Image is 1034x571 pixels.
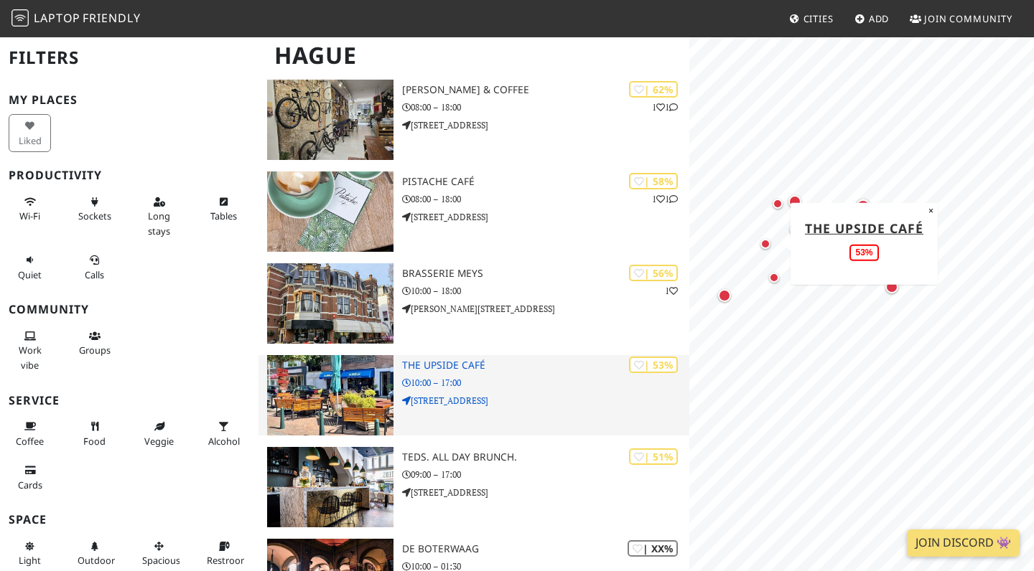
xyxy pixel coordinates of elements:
span: Join Community [924,12,1012,25]
span: Natural light [19,554,41,567]
div: | 53% [629,357,678,373]
h3: Productivity [9,169,250,182]
h3: Brasserie Meys [402,268,689,280]
img: the UPSIDE café [267,355,393,435]
p: 10:00 – 18:00 [402,284,689,298]
span: Power sockets [78,209,111,222]
h3: the UPSIDE café [402,359,689,372]
div: Map marker [854,196,872,214]
button: Calls [73,248,116,286]
a: Join Community [904,6,1018,32]
img: Pistache Café [267,171,393,252]
button: Wi-Fi [9,190,51,228]
button: Long stays [138,190,180,242]
div: 53% [849,245,878,261]
span: People working [19,344,42,371]
a: Brasserie Meys | 56% 1 Brasserie Meys 10:00 – 18:00 [PERSON_NAME][STREET_ADDRESS] [258,263,689,344]
span: Work-friendly tables [210,209,237,222]
span: Alcohol [208,435,240,448]
p: [PERSON_NAME][STREET_ADDRESS] [402,302,689,316]
a: the UPSIDE café [805,219,923,236]
span: Cities [804,12,834,25]
p: 1 1 [652,192,678,206]
div: Map marker [715,286,734,305]
div: | 58% [629,173,678,189]
span: Laptop [34,10,80,26]
img: LaptopFriendly [11,9,29,27]
div: Map marker [765,269,783,286]
a: Join Discord 👾 [907,529,1020,557]
p: [STREET_ADDRESS] [402,394,689,407]
div: | 51% [629,448,678,465]
div: | XX% [628,540,678,557]
span: Coffee [16,435,44,448]
div: Map marker [856,202,873,219]
button: Work vibe [9,324,51,377]
div: Map marker [757,235,774,253]
button: Veggie [138,415,180,453]
p: 08:00 – 18:00 [402,192,689,206]
p: 1 1 [652,100,678,114]
div: | 56% [629,265,678,281]
p: 08:00 – 18:00 [402,100,689,114]
span: Stable Wi-Fi [19,209,40,222]
span: Credit cards [18,478,42,491]
h3: Community [9,303,250,316]
span: Spacious [142,554,180,567]
div: Map marker [787,220,806,239]
button: Groups [73,324,116,362]
h3: Space [9,513,250,527]
span: Video/audio calls [85,268,104,281]
p: [STREET_ADDRESS] [402,118,689,132]
img: TEDS. All Day Brunch. [267,447,393,527]
span: Veggie [144,435,174,448]
p: [STREET_ADDRESS] [402,486,689,499]
p: 1 [665,284,678,298]
a: the UPSIDE café | 53% the UPSIDE café 10:00 – 17:00 [STREET_ADDRESS] [258,355,689,435]
button: Cards [9,458,51,496]
img: Lola Bikes & Coffee [267,80,393,160]
p: [STREET_ADDRESS] [402,210,689,224]
p: 09:00 – 17:00 [402,468,689,481]
div: Map marker [786,192,804,211]
h3: My Places [9,93,250,107]
span: Outdoor area [78,554,115,567]
button: Sockets [73,190,116,228]
button: Alcohol [202,415,245,453]
button: Tables [202,190,245,228]
div: Map marker [882,278,901,296]
span: Food [83,435,106,448]
a: TEDS. All Day Brunch. | 51% TEDS. All Day Brunch. 09:00 – 17:00 [STREET_ADDRESS] [258,447,689,527]
h3: Service [9,394,250,407]
img: Brasserie Meys [267,263,393,344]
span: Friendly [83,10,140,26]
h1: Hague [263,36,686,75]
h3: de Boterwaag [402,543,689,555]
a: Cities [783,6,839,32]
button: Coffee [9,415,51,453]
div: Map marker [769,195,786,212]
a: Pistache Café | 58% 11 Pistache Café 08:00 – 18:00 [STREET_ADDRESS] [258,171,689,252]
a: Add [849,6,895,32]
span: Restroom [207,554,249,567]
button: Quiet [9,248,51,286]
div: Map marker [853,197,873,217]
button: Close popup [924,202,938,218]
span: Quiet [18,268,42,281]
button: Food [73,415,116,453]
h3: Pistache Café [402,176,689,188]
h2: Filters [9,36,250,80]
span: Group tables [79,344,111,357]
span: Long stays [148,209,170,237]
a: Lola Bikes & Coffee | 62% 11 [PERSON_NAME] & Coffee 08:00 – 18:00 [STREET_ADDRESS] [258,80,689,160]
h3: TEDS. All Day Brunch. [402,451,689,463]
a: LaptopFriendly LaptopFriendly [11,6,141,32]
span: Add [869,12,890,25]
p: 10:00 – 17:00 [402,376,689,390]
